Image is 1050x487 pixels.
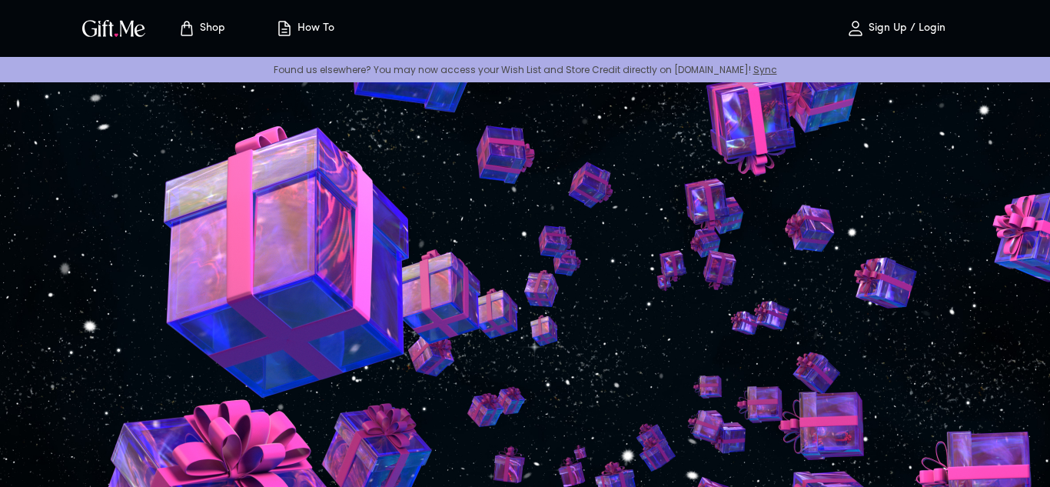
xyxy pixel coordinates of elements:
button: Sign Up / Login [819,4,972,53]
a: Sync [753,63,777,76]
p: How To [294,22,334,35]
button: How To [262,4,347,53]
p: Found us elsewhere? You may now access your Wish List and Store Credit directly on [DOMAIN_NAME]! [12,63,1038,76]
img: GiftMe Logo [79,17,148,39]
button: GiftMe Logo [78,19,150,38]
button: Store page [159,4,244,53]
p: Sign Up / Login [865,22,945,35]
p: Shop [196,22,225,35]
img: how-to.svg [275,19,294,38]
